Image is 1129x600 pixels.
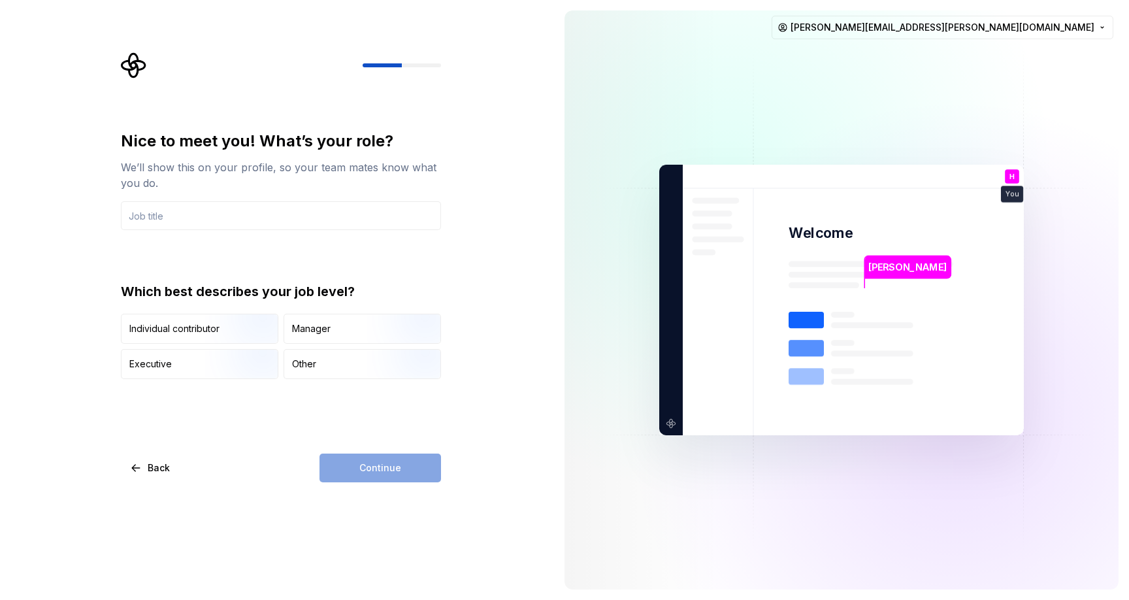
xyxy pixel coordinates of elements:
div: Nice to meet you! What’s your role? [121,131,441,152]
button: [PERSON_NAME][EMAIL_ADDRESS][PERSON_NAME][DOMAIN_NAME] [772,16,1113,39]
span: [PERSON_NAME][EMAIL_ADDRESS][PERSON_NAME][DOMAIN_NAME] [791,21,1094,34]
p: You [1006,191,1019,198]
svg: Supernova Logo [121,52,147,78]
span: Back [148,461,170,475]
p: Welcome [789,224,853,242]
p: H [1009,173,1015,180]
div: Individual contributor [129,322,220,335]
div: Which best describes your job level? [121,282,441,301]
div: Manager [292,322,331,335]
div: Executive [129,358,172,371]
button: Back [121,454,181,482]
div: We’ll show this on your profile, so your team mates know what you do. [121,159,441,191]
div: Other [292,358,316,371]
input: Job title [121,201,441,230]
p: [PERSON_NAME] [868,260,947,275]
